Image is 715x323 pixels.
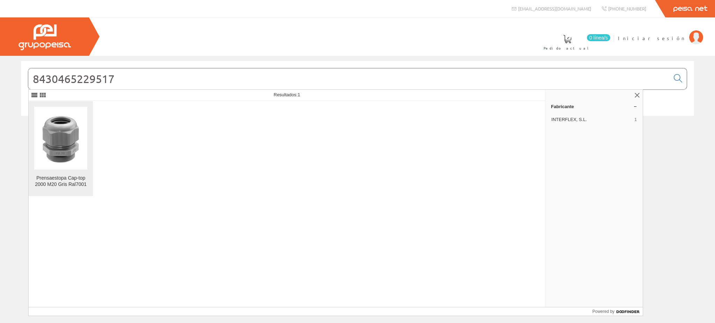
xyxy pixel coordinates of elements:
span: INTERFLEX, S.L. [551,117,632,123]
span: 0 línea/s [587,34,610,41]
a: Fabricante [545,101,643,112]
span: [PHONE_NUMBER] [608,6,646,12]
span: Powered by [592,308,614,315]
a: Powered by [592,307,643,316]
a: Iniciar sesión [618,29,703,36]
img: Grupo Peisa [19,24,71,50]
div: © Grupo Peisa [21,125,694,130]
input: Buscar... [28,68,670,89]
span: 1 [297,92,300,97]
img: Prensaestopa Cap-top 2000 M20 Gris Ral7001 [34,112,87,165]
span: Pedido actual [544,45,591,52]
span: [EMAIL_ADDRESS][DOMAIN_NAME] [518,6,591,12]
div: Prensaestopa Cap-top 2000 M20 Gris Ral7001 [34,175,87,188]
span: Iniciar sesión [618,35,686,42]
span: Resultados: [274,92,300,97]
span: 1 [634,117,637,123]
a: Prensaestopa Cap-top 2000 M20 Gris Ral7001 Prensaestopa Cap-top 2000 M20 Gris Ral7001 [29,101,93,196]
